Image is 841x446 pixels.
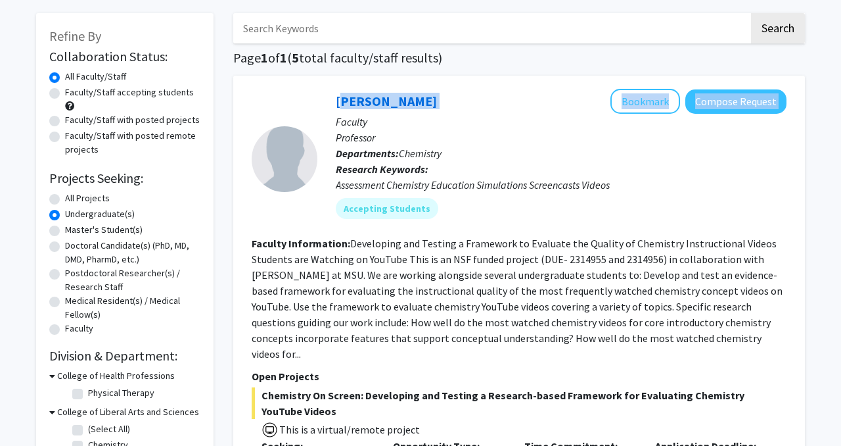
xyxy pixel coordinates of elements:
label: Master's Student(s) [65,223,143,237]
label: Postdoctoral Researcher(s) / Research Staff [65,266,200,294]
p: Open Projects [252,368,786,384]
span: 5 [292,49,299,66]
b: Faculty Information: [252,237,350,250]
h3: College of Health Professions [57,369,175,383]
label: Undergraduate(s) [65,207,135,221]
span: 1 [261,49,268,66]
label: Physical Therapy [88,386,154,400]
h1: Page of ( total faculty/staff results) [233,50,805,66]
span: Refine By [49,28,101,44]
button: Compose Request to Deborah Herrington [685,89,786,114]
h2: Collaboration Status: [49,49,200,64]
button: Search [751,13,805,43]
label: Medical Resident(s) / Medical Fellow(s) [65,294,200,322]
fg-read-more: Developing and Testing a Framework to Evaluate the Quality of Chemistry Instructional Videos Stud... [252,237,783,360]
mat-chip: Accepting Students [336,198,438,219]
input: Search Keywords [233,13,749,43]
label: Faculty/Staff with posted remote projects [65,129,200,157]
b: Departments: [336,147,399,160]
span: Chemistry [399,147,442,160]
p: Faculty [336,114,786,130]
span: This is a virtual/remote project [278,423,420,436]
button: Add Deborah Herrington to Bookmarks [610,89,680,114]
label: Doctoral Candidate(s) (PhD, MD, DMD, PharmD, etc.) [65,239,200,266]
label: Faculty/Staff with posted projects [65,113,200,127]
iframe: Chat [10,387,56,436]
span: Chemistry On Screen: Developing and Testing a Research-based Framework for Evaluating Chemistry Y... [252,387,786,419]
label: Faculty/Staff accepting students [65,86,194,99]
h3: College of Liberal Arts and Sciences [57,405,199,419]
h2: Projects Seeking: [49,170,200,186]
span: 1 [280,49,287,66]
p: Professor [336,130,786,145]
div: Assessment Chemistry Education Simulations Screencasts Videos [336,177,786,193]
label: All Projects [65,191,110,205]
label: All Faculty/Staff [65,70,126,84]
label: Faculty [65,322,93,335]
a: [PERSON_NAME] [336,93,437,109]
b: Research Keywords: [336,162,428,176]
label: (Select All) [88,422,130,436]
h2: Division & Department: [49,348,200,364]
